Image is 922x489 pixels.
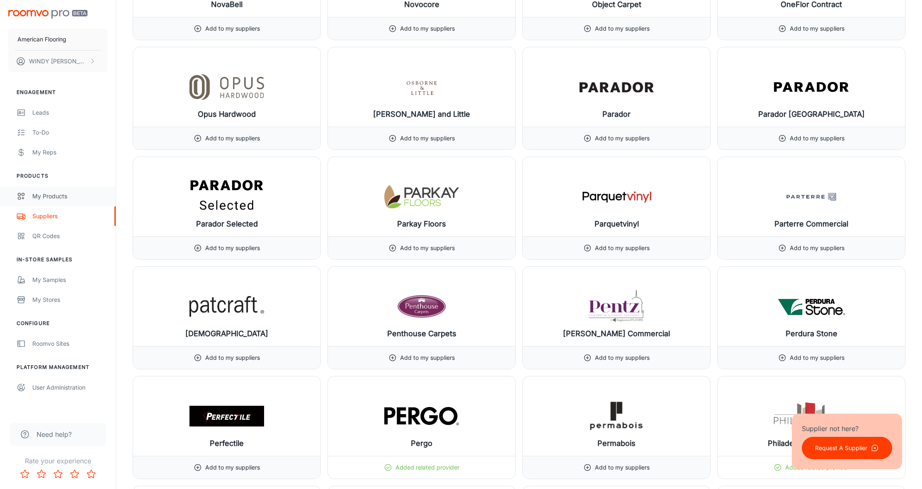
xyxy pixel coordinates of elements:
h6: Perdura Stone [786,328,837,340]
p: Add to my suppliers [205,353,260,362]
p: Add to my suppliers [790,24,844,33]
div: Suppliers [32,212,107,221]
img: Parador [579,70,654,104]
div: My Samples [32,275,107,284]
p: Add to my suppliers [400,24,455,33]
h6: Permabois [597,438,636,449]
p: Add to my suppliers [595,134,650,143]
button: American Flooring [8,29,107,50]
h6: Parador [602,108,631,120]
p: Supplier not here? [802,424,892,434]
p: Add to my suppliers [790,243,844,253]
p: Added related provider [395,463,459,472]
div: My Reps [32,148,107,157]
div: Roomvo Sites [32,339,107,348]
h6: Perfectile [210,438,244,449]
h6: Parkay Floors [397,218,446,230]
button: Rate 1 star [17,466,33,482]
p: Add to my suppliers [205,243,260,253]
h6: Parquetvinyl [594,218,639,230]
img: Perfectile [189,400,264,433]
p: Added related provider [785,463,849,472]
p: Add to my suppliers [595,24,650,33]
button: Rate 4 star [66,466,83,482]
p: Request A Supplier [815,443,867,453]
h6: [PERSON_NAME] and Little [373,108,470,120]
img: Pergo [384,400,459,433]
img: Osborne and Little [384,70,459,104]
p: Add to my suppliers [790,134,844,143]
img: Parquetvinyl [579,180,654,213]
button: WINDY [PERSON_NAME] [8,51,107,72]
div: My Stores [32,295,107,304]
div: My Products [32,192,107,201]
p: Add to my suppliers [595,243,650,253]
img: Opus Hardwood [189,70,264,104]
img: Parador Selected [189,180,264,213]
h6: Parador Selected [196,218,258,230]
img: Parkay Floors [384,180,459,213]
p: Add to my suppliers [790,353,844,362]
p: Add to my suppliers [400,243,455,253]
h6: [DEMOGRAPHIC_DATA] [185,328,268,340]
div: To-do [32,128,107,137]
h6: Penthouse Carpets [387,328,456,340]
h6: [PERSON_NAME] Commercial [563,328,670,340]
h6: Parterre Commercial [774,218,848,230]
h6: Parador [GEOGRAPHIC_DATA] [758,108,865,120]
img: Permabois [579,400,654,433]
img: Perdura Stone [774,290,849,323]
button: Rate 3 star [50,466,66,482]
p: American Flooring [17,35,66,44]
span: Need help? [36,429,72,439]
p: Rate your experience [7,456,109,466]
p: Add to my suppliers [205,463,260,472]
p: Add to my suppliers [400,353,455,362]
h6: Philadelphia Commercial [768,438,855,449]
p: Add to my suppliers [595,353,650,362]
p: Add to my suppliers [595,463,650,472]
p: Add to my suppliers [205,24,260,33]
button: Request A Supplier [802,437,892,459]
p: WINDY [PERSON_NAME] [29,57,87,66]
div: User Administration [32,383,107,392]
img: Parterre Commercial [774,180,849,213]
h6: Pergo [411,438,432,449]
p: Add to my suppliers [400,134,455,143]
button: Rate 2 star [33,466,50,482]
p: Add to my suppliers [205,134,260,143]
img: Parador China [774,70,849,104]
img: Philadelphia Commercial [774,400,849,433]
h6: Opus Hardwood [198,108,256,120]
div: QR Codes [32,231,107,241]
div: Leads [32,108,107,117]
button: Rate 5 star [83,466,99,482]
img: Patcraft [189,290,264,323]
img: Pentz Commercial [579,290,654,323]
img: Roomvo PRO Beta [8,10,87,19]
img: Penthouse Carpets [384,290,459,323]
